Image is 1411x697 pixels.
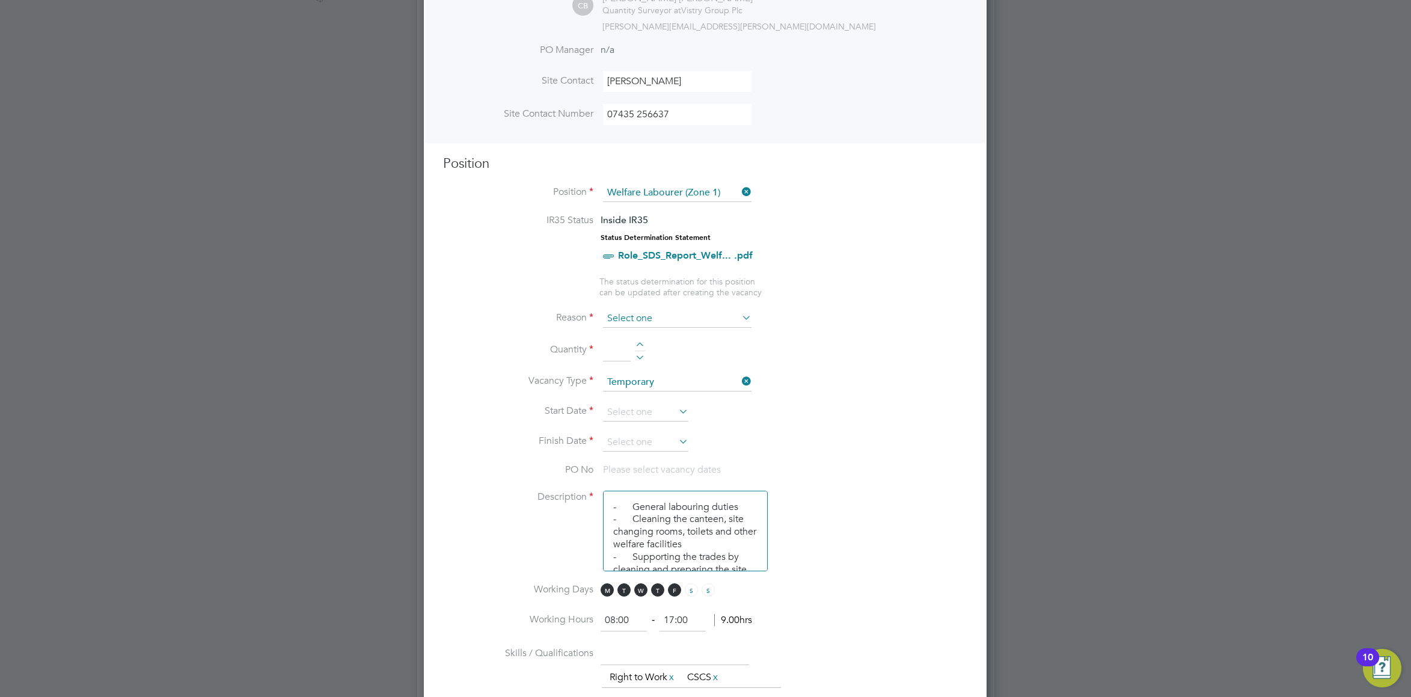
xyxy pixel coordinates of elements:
[443,343,593,356] label: Quantity
[668,583,681,597] span: F
[603,184,751,202] input: Search for...
[649,614,657,626] span: ‐
[603,434,688,452] input: Select one
[667,669,676,685] a: x
[714,614,752,626] span: 9.00hrs
[603,464,721,476] span: Please select vacancy dates
[602,5,681,16] span: Quantity Surveyor at
[634,583,647,597] span: W
[443,405,593,417] label: Start Date
[443,375,593,387] label: Vacancy Type
[602,21,876,32] span: [PERSON_NAME][EMAIL_ADDRESS][PERSON_NAME][DOMAIN_NAME]
[682,669,724,686] li: CSCS
[603,310,751,328] input: Select one
[443,155,967,173] h3: Position
[651,583,664,597] span: T
[1362,657,1373,673] div: 10
[443,647,593,660] label: Skills / Qualifications
[601,233,711,242] strong: Status Determination Statement
[443,108,593,120] label: Site Contact Number
[605,669,681,686] li: Right to Work
[601,214,648,226] span: Inside IR35
[685,583,698,597] span: S
[601,610,647,631] input: 08:00
[617,583,631,597] span: T
[660,610,706,631] input: 17:00
[443,435,593,447] label: Finish Date
[443,44,593,57] label: PO Manager
[599,276,762,298] span: The status determination for this position can be updated after creating the vacancy
[618,250,753,261] a: Role_SDS_Report_Welf... .pdf
[601,583,614,597] span: M
[443,312,593,324] label: Reason
[603,373,751,391] input: Select one
[702,583,715,597] span: S
[443,613,593,626] label: Working Hours
[443,583,593,596] label: Working Days
[603,404,688,422] input: Select one
[602,5,753,16] div: Vistry Group Plc
[443,491,593,503] label: Description
[443,214,593,227] label: IR35 Status
[601,44,614,56] span: n/a
[443,464,593,476] label: PO No
[1363,649,1401,687] button: Open Resource Center, 10 new notifications
[711,669,720,685] a: x
[443,75,593,87] label: Site Contact
[443,186,593,198] label: Position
